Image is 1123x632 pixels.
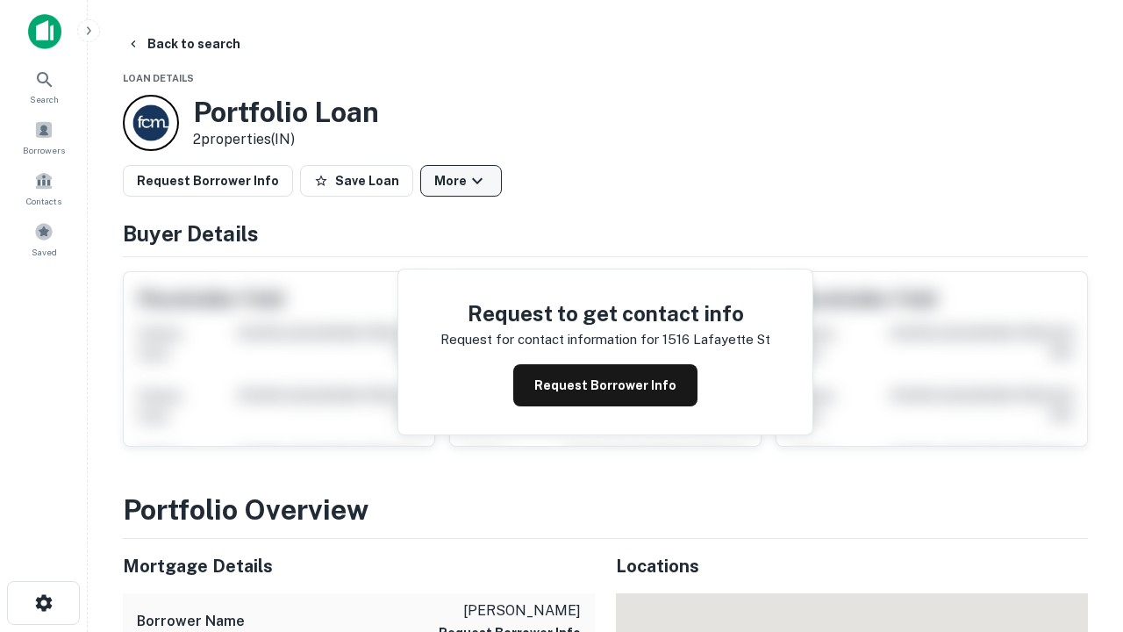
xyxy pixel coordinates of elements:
a: Saved [5,215,82,262]
p: 2 properties (IN) [193,129,379,150]
a: Borrowers [5,113,82,161]
h6: Borrower Name [137,611,245,632]
span: Loan Details [123,73,194,83]
span: Search [30,92,59,106]
p: [PERSON_NAME] [439,600,581,621]
span: Borrowers [23,143,65,157]
a: Contacts [5,164,82,212]
button: Request Borrower Info [513,364,697,406]
h3: Portfolio Loan [193,96,379,129]
h5: Locations [616,553,1088,579]
a: Search [5,62,82,110]
button: Request Borrower Info [123,165,293,197]
span: Saved [32,245,57,259]
button: Save Loan [300,165,413,197]
img: capitalize-icon.png [28,14,61,49]
button: Back to search [119,28,247,60]
p: Request for contact information for [440,329,659,350]
h4: Buyer Details [123,218,1088,249]
button: More [420,165,502,197]
iframe: Chat Widget [1035,435,1123,520]
h5: Mortgage Details [123,553,595,579]
span: Contacts [26,194,61,208]
h3: Portfolio Overview [123,489,1088,531]
p: 1516 lafayette st [662,329,770,350]
h4: Request to get contact info [440,298,770,329]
